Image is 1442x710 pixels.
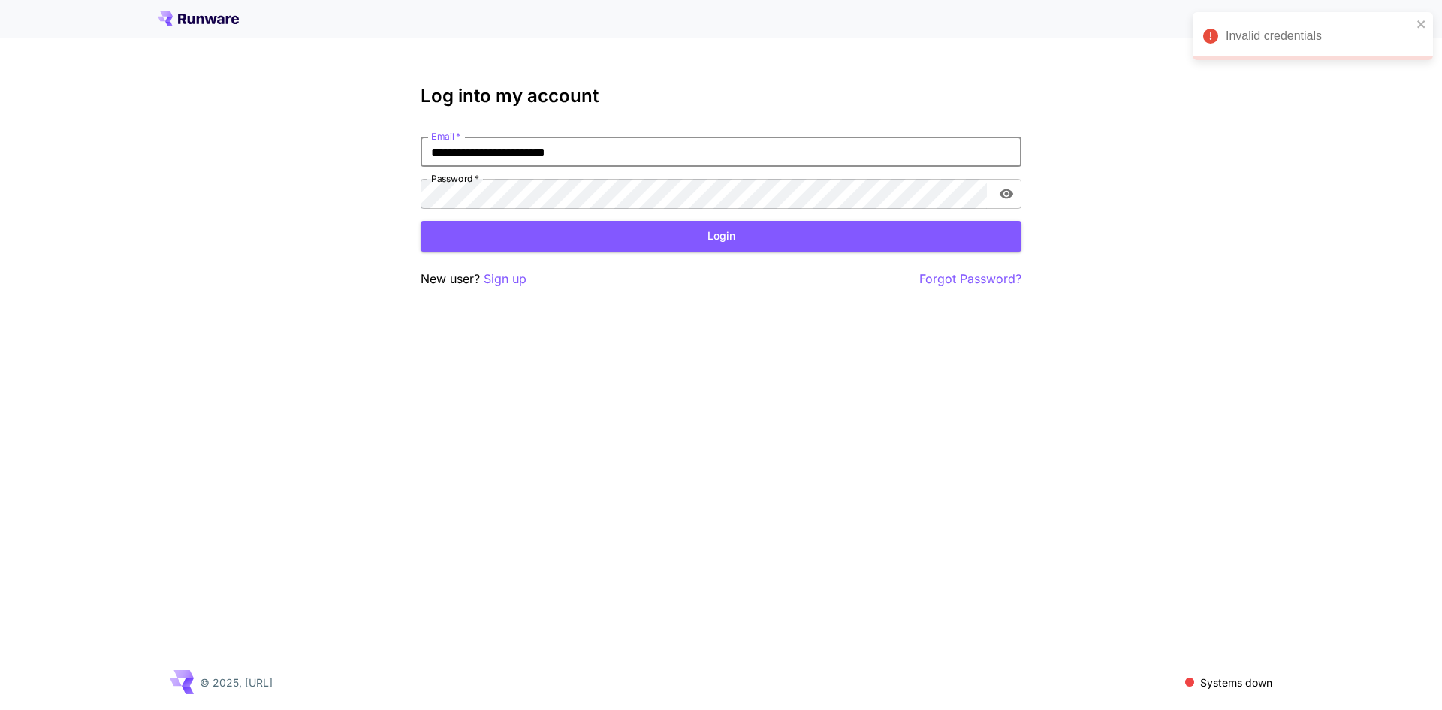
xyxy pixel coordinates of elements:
button: Sign up [484,270,526,289]
p: © 2025, [URL] [200,675,273,690]
button: Forgot Password? [919,270,1021,289]
div: Invalid credentials [1226,27,1412,45]
button: close [1416,18,1427,30]
label: Password [431,172,479,185]
button: toggle password visibility [993,180,1020,207]
p: New user? [421,270,526,289]
h3: Log into my account [421,86,1021,107]
p: Systems down [1200,675,1272,690]
button: Login [421,221,1021,252]
label: Email [431,130,460,143]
